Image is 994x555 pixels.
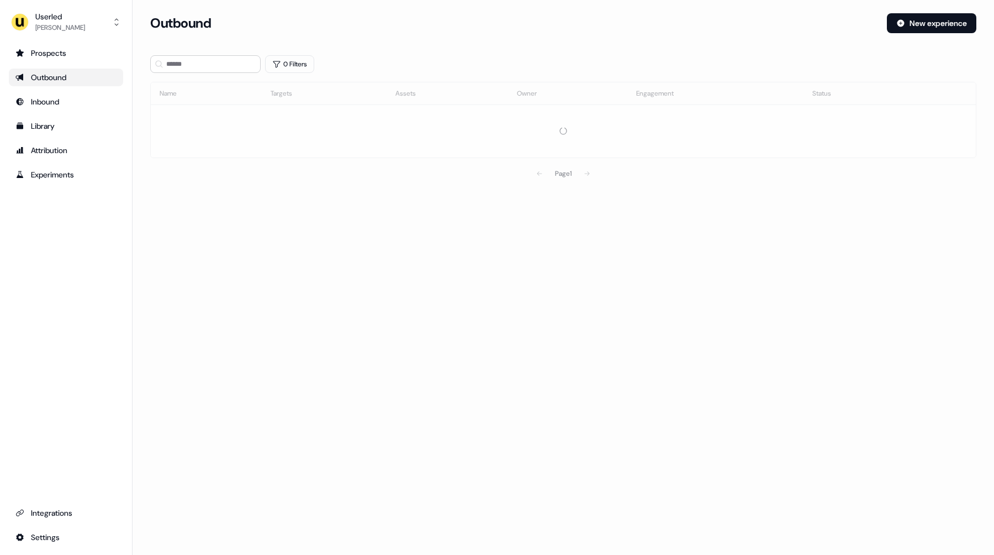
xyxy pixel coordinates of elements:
div: [PERSON_NAME] [35,22,85,33]
div: Inbound [15,96,117,107]
button: Userled[PERSON_NAME] [9,9,123,35]
div: Prospects [15,48,117,59]
div: Attribution [15,145,117,156]
h3: Outbound [150,15,211,32]
a: Go to attribution [9,142,123,159]
a: Go to outbound experience [9,69,123,86]
div: Userled [35,11,85,22]
div: Library [15,121,117,132]
a: Go to prospects [9,44,123,62]
button: New experience [887,13,976,33]
div: Integrations [15,507,117,519]
a: Go to integrations [9,528,123,546]
a: Go to integrations [9,504,123,522]
a: Go to experiments [9,166,123,184]
a: Go to Inbound [9,93,123,111]
a: Go to templates [9,117,123,135]
div: Experiments [15,169,117,180]
div: Settings [15,532,117,543]
button: 0 Filters [265,55,314,73]
div: Outbound [15,72,117,83]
